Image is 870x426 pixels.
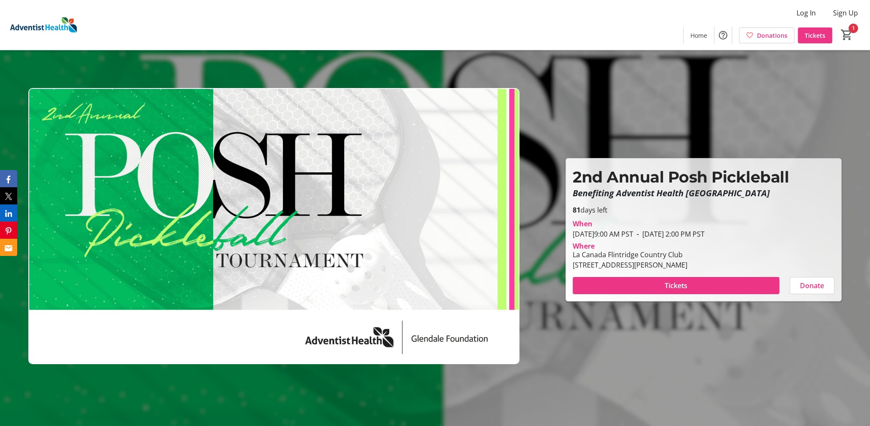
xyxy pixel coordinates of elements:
[714,27,732,44] button: Help
[573,187,770,199] em: Benefiting Adventist Health [GEOGRAPHIC_DATA]
[665,280,687,291] span: Tickets
[826,6,865,20] button: Sign Up
[797,8,816,18] span: Log In
[739,27,794,43] a: Donations
[690,31,707,40] span: Home
[805,31,825,40] span: Tickets
[573,219,592,229] div: When
[28,88,519,364] img: Campaign CTA Media Photo
[573,260,687,270] div: [STREET_ADDRESS][PERSON_NAME]
[790,277,834,294] button: Donate
[833,8,858,18] span: Sign Up
[839,27,855,43] button: Cart
[684,27,714,43] a: Home
[573,277,779,294] button: Tickets
[800,280,824,291] span: Donate
[798,27,832,43] a: Tickets
[573,205,580,215] span: 81
[573,250,687,260] div: La Canada Flintridge Country Club
[573,205,834,215] p: days left
[5,3,82,46] img: Adventist Health's Logo
[757,31,788,40] span: Donations
[573,165,834,189] p: 2nd Annual Posh Pickleball
[633,229,705,239] span: [DATE] 2:00 PM PST
[790,6,823,20] button: Log In
[633,229,642,239] span: -
[573,243,595,250] div: Where
[573,229,633,239] span: [DATE] 9:00 AM PST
